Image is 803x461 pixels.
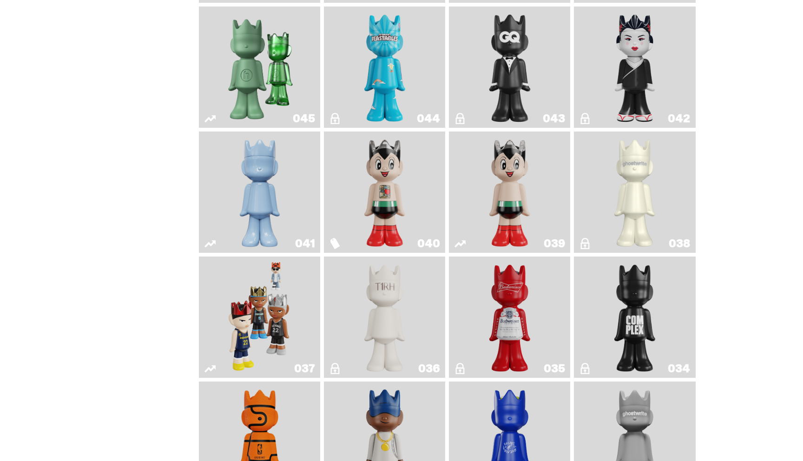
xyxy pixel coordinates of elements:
[329,260,440,374] a: The1RoomButler
[293,113,315,124] div: 045
[329,135,440,249] a: Astro Boy (Heart)
[204,10,315,124] a: Present
[235,135,284,249] img: Schrödinger's ghost: Winter Blue
[668,113,690,124] div: 042
[579,260,690,374] a: Complex
[485,260,534,374] img: The King of ghosts
[454,135,565,249] a: Astro Boy
[204,135,315,249] a: Schrödinger's ghost: Winter Blue
[228,260,292,374] img: Game Face (2024)
[360,260,409,374] img: The1RoomButler
[454,10,565,124] a: Black Tie
[417,113,440,124] div: 044
[579,135,690,249] a: 1A
[295,238,315,249] div: 041
[204,260,315,374] a: Game Face (2024)
[544,363,565,374] div: 035
[485,10,534,124] img: Black Tie
[544,238,565,249] div: 039
[610,260,659,374] img: Complex
[485,135,534,249] img: Astro Boy
[418,363,440,374] div: 036
[610,10,659,124] img: Sei Less
[417,238,440,249] div: 040
[329,10,440,124] a: Feastables
[579,10,690,124] a: Sei Less
[360,135,409,249] img: Astro Boy (Heart)
[610,135,659,249] img: 1A
[360,10,409,124] img: Feastables
[543,113,565,124] div: 043
[668,363,690,374] div: 034
[669,238,690,249] div: 038
[294,363,315,374] div: 037
[221,10,299,124] img: Present
[454,260,565,374] a: The King of ghosts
